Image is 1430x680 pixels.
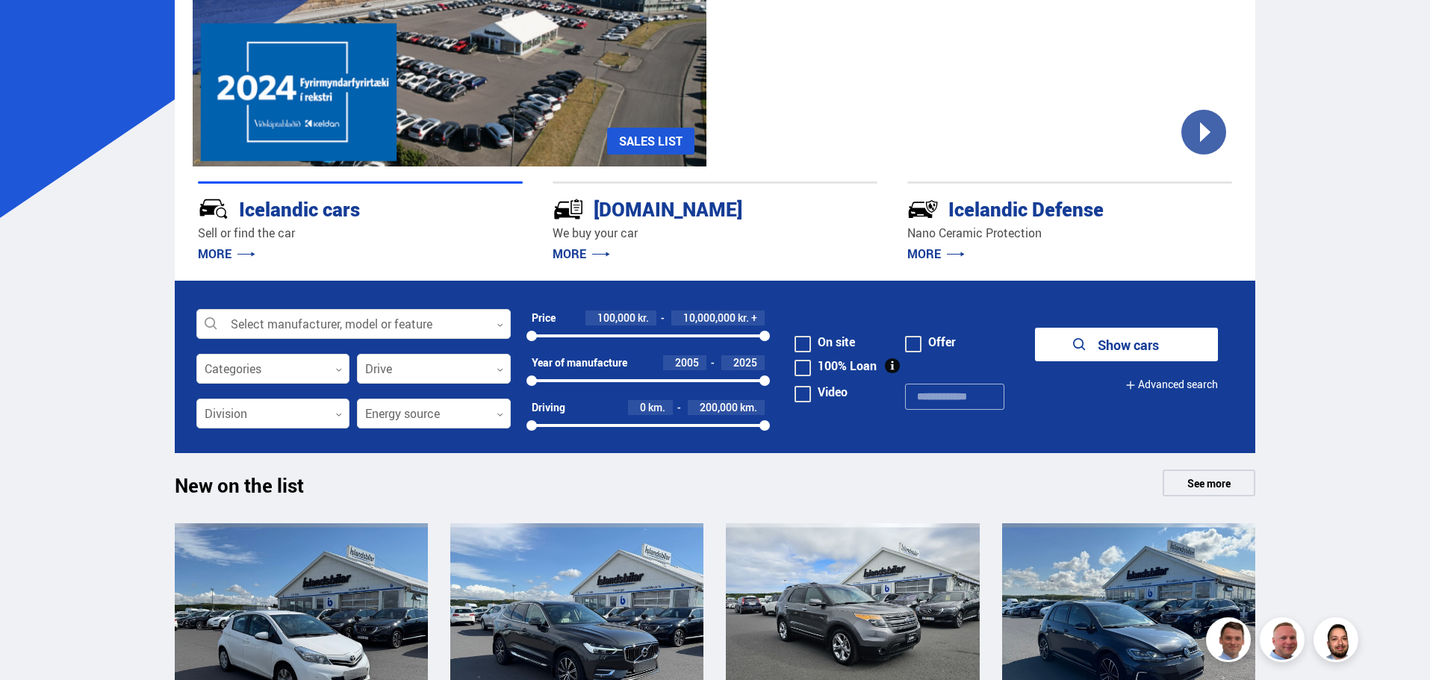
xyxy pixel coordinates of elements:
[683,311,736,325] font: 10,000,000
[751,311,757,325] font: +
[818,334,855,350] font: On site
[619,133,683,149] font: SALES LIST
[198,246,231,262] font: MORE
[738,311,749,325] font: kr.
[733,355,757,369] font: 2025
[532,355,627,369] font: Year of manufacture
[1316,620,1361,664] img: nhp88E3Fdnt1Opn2.png
[907,225,1042,241] font: Nano Ceramic Protection
[818,358,877,374] font: 100% Loan
[648,400,665,414] font: km.
[239,196,360,222] font: Icelandic cars
[948,196,1104,222] font: Icelandic Defense
[198,246,255,262] a: MORE
[700,400,738,414] font: 200,000
[553,246,586,262] font: MORE
[553,246,610,262] a: MORE
[740,400,757,414] font: km.
[907,246,965,262] a: MORE
[1098,336,1159,354] font: Show cars
[553,193,584,225] img: tr5P-W3DuiFaO7aO.svg
[198,193,229,225] img: JRvxyua_JYH6wB4c.svg
[12,6,57,51] button: Open LiveChat chat widget
[1262,620,1307,664] img: siFngHWaQ9KaOqBr.png
[675,355,699,369] font: 2005
[198,225,295,241] font: Sell or find the car
[1138,377,1218,391] font: Advanced search
[640,400,646,414] font: 0
[553,225,638,241] font: We buy your car
[1125,368,1218,402] button: Advanced search
[907,193,939,225] img: -Svtn6bYgwAsiwNX.svg
[597,311,635,325] font: 100,000
[1208,620,1253,664] img: FbJEzSuNWCJXmdc-.webp
[175,472,304,499] font: New on the list
[1187,476,1231,490] font: See more
[594,196,742,222] font: [DOMAIN_NAME]
[532,311,556,325] font: Price
[638,311,649,325] font: kr.
[1035,328,1218,361] button: Show cars
[1163,470,1255,496] a: See more
[907,246,941,262] font: MORE
[928,334,956,350] font: Offer
[607,128,694,155] a: SALES LIST
[532,400,565,414] font: Driving
[818,384,848,400] font: Video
